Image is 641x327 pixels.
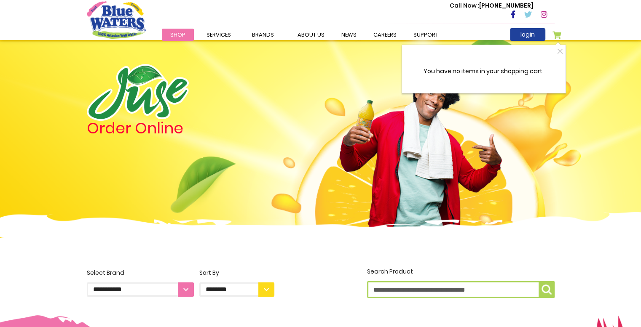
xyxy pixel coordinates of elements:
[410,56,557,82] strong: You have no items in your shopping cart.
[338,48,503,229] img: man.png
[367,281,555,298] input: Search Product
[199,282,274,297] select: Sort By
[510,28,545,41] a: login
[542,284,552,295] img: search-icon.png
[365,29,405,41] a: careers
[252,31,274,39] span: Brands
[289,29,333,41] a: about us
[199,269,274,277] div: Sort By
[87,64,189,121] img: logo
[405,29,447,41] a: support
[450,1,479,10] span: Call Now :
[87,121,274,136] h4: Order Online
[87,1,146,38] a: store logo
[367,267,555,298] label: Search Product
[170,31,185,39] span: Shop
[450,1,534,10] p: [PHONE_NUMBER]
[87,282,194,297] select: Select Brand
[539,281,555,298] button: Search Product
[333,29,365,41] a: News
[87,269,194,297] label: Select Brand
[207,31,231,39] span: Services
